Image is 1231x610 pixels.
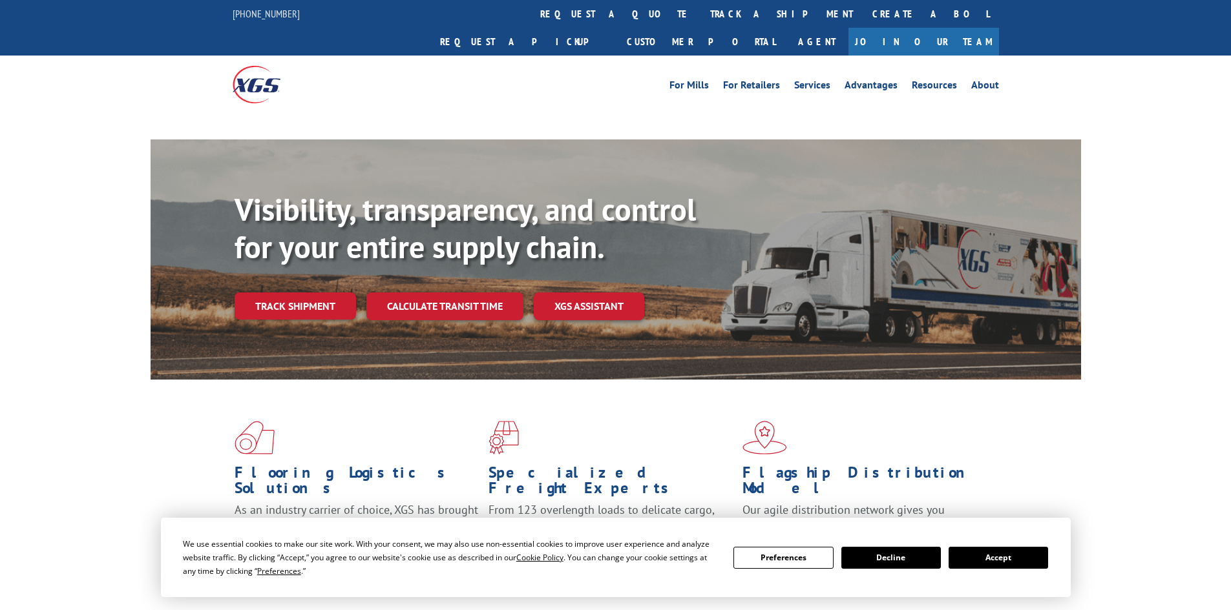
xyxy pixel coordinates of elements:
span: Cookie Policy [516,552,563,563]
button: Decline [841,547,941,569]
a: [PHONE_NUMBER] [233,7,300,20]
span: As an industry carrier of choice, XGS has brought innovation and dedication to flooring logistics... [235,502,478,548]
h1: Flooring Logistics Solutions [235,465,479,502]
span: Preferences [257,565,301,576]
a: Request a pickup [430,28,617,56]
a: Track shipment [235,292,356,320]
button: Preferences [733,547,833,569]
img: xgs-icon-total-supply-chain-intelligence-red [235,421,275,454]
a: About [971,80,999,94]
a: For Retailers [723,80,780,94]
span: Our agile distribution network gives you nationwide inventory management on demand. [742,502,980,533]
a: Resources [912,80,957,94]
img: xgs-icon-focused-on-flooring-red [489,421,519,454]
a: Advantages [845,80,898,94]
a: Join Our Team [848,28,999,56]
a: Customer Portal [617,28,785,56]
a: Services [794,80,830,94]
button: Accept [949,547,1048,569]
a: Agent [785,28,848,56]
div: Cookie Consent Prompt [161,518,1071,597]
a: For Mills [669,80,709,94]
p: From 123 overlength loads to delicate cargo, our experienced staff knows the best way to move you... [489,502,733,560]
div: We use essential cookies to make our site work. With your consent, we may also use non-essential ... [183,537,718,578]
a: Calculate transit time [366,292,523,320]
h1: Specialized Freight Experts [489,465,733,502]
b: Visibility, transparency, and control for your entire supply chain. [235,189,696,267]
h1: Flagship Distribution Model [742,465,987,502]
img: xgs-icon-flagship-distribution-model-red [742,421,787,454]
a: XGS ASSISTANT [534,292,644,320]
